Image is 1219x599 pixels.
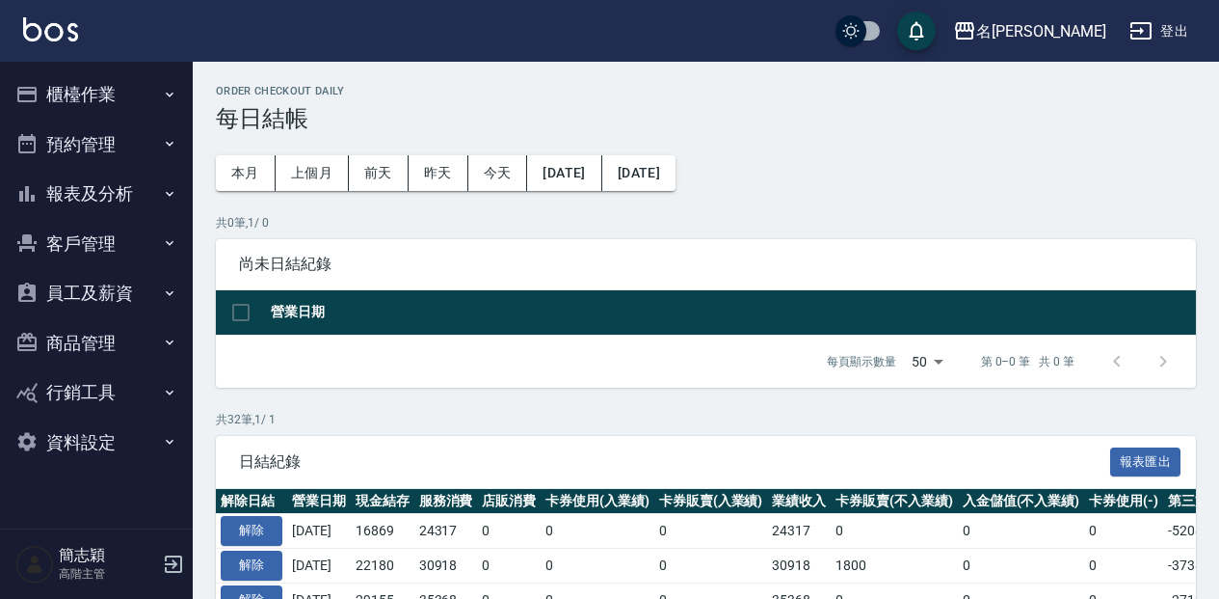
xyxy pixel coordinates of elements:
div: 名[PERSON_NAME] [976,19,1106,43]
td: 0 [541,549,654,584]
td: 0 [654,549,768,584]
button: [DATE] [527,155,601,191]
td: 16869 [351,514,414,549]
p: 高階主管 [59,565,157,583]
h2: Order checkout daily [216,85,1196,97]
button: 員工及薪資 [8,268,185,318]
h5: 簡志穎 [59,546,157,565]
button: 客戶管理 [8,219,185,269]
h3: 每日結帳 [216,105,1196,132]
button: 解除 [221,551,282,581]
button: 今天 [468,155,528,191]
th: 卡券販賣(不入業績) [831,489,958,514]
td: 0 [1084,549,1163,584]
td: 0 [958,514,1085,549]
td: 24317 [414,514,478,549]
button: [DATE] [602,155,676,191]
th: 卡券使用(-) [1084,489,1163,514]
button: 報表及分析 [8,169,185,219]
td: 24317 [767,514,831,549]
th: 服務消費 [414,489,478,514]
p: 共 0 筆, 1 / 0 [216,214,1196,231]
td: 0 [654,514,768,549]
td: 0 [477,514,541,549]
button: 行銷工具 [8,368,185,418]
span: 尚未日結紀錄 [239,255,1173,274]
img: Person [15,545,54,584]
td: 0 [958,549,1085,584]
button: 商品管理 [8,318,185,368]
td: [DATE] [287,514,351,549]
th: 解除日結 [216,489,287,514]
button: 前天 [349,155,409,191]
button: 名[PERSON_NAME] [945,12,1114,51]
button: 登出 [1122,14,1196,49]
button: 櫃檯作業 [8,69,185,120]
button: 本月 [216,155,276,191]
th: 店販消費 [477,489,541,514]
th: 卡券販賣(入業績) [654,489,768,514]
button: 昨天 [409,155,468,191]
th: 現金結存 [351,489,414,514]
td: 30918 [767,549,831,584]
a: 報表匯出 [1110,451,1181,470]
p: 共 32 筆, 1 / 1 [216,411,1196,428]
div: 50 [904,336,950,388]
button: 解除 [221,516,282,546]
td: 1800 [831,549,958,584]
td: [DATE] [287,549,351,584]
td: 0 [831,514,958,549]
p: 每頁顯示數量 [827,353,896,370]
button: save [897,12,936,50]
button: 資料設定 [8,418,185,468]
p: 第 0–0 筆 共 0 筆 [981,353,1074,370]
th: 入金儲值(不入業績) [958,489,1085,514]
td: 0 [541,514,654,549]
th: 業績收入 [767,489,831,514]
button: 上個月 [276,155,349,191]
td: 30918 [414,549,478,584]
th: 營業日期 [287,489,351,514]
td: 0 [477,549,541,584]
img: Logo [23,17,78,41]
td: 22180 [351,549,414,584]
td: 0 [1084,514,1163,549]
th: 營業日期 [266,290,1196,336]
button: 預約管理 [8,120,185,170]
span: 日結紀錄 [239,452,1110,472]
button: 報表匯出 [1110,448,1181,477]
th: 卡券使用(入業績) [541,489,654,514]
